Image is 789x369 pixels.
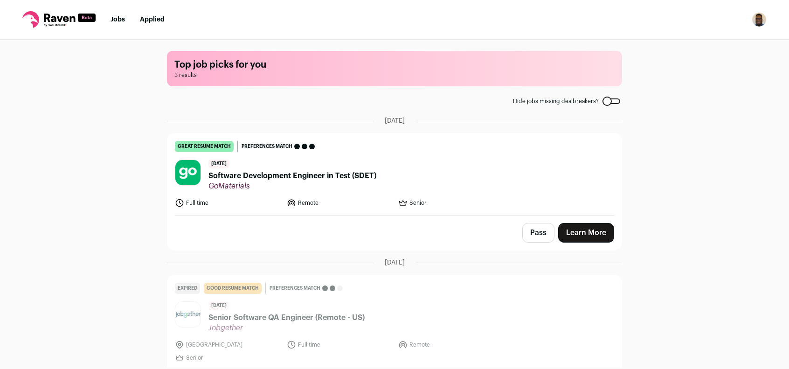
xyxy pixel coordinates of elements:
[208,160,229,168] span: [DATE]
[208,170,376,181] span: Software Development Engineer in Test (SDET)
[175,311,201,317] img: 2f0507b7b970e2aa8dbb0a678288a59332fe383c5938d70ab71b04b158010895.jpg
[175,198,281,208] li: Full time
[140,16,165,23] a: Applied
[174,71,615,79] span: 3 results
[270,284,320,293] span: Preferences match
[111,16,125,23] a: Jobs
[208,181,376,191] span: GoMaterials
[175,353,281,362] li: Senior
[287,340,393,349] li: Full time
[242,142,292,151] span: Preferences match
[175,141,234,152] div: great resume match
[204,283,262,294] div: good resume match
[398,198,505,208] li: Senior
[174,58,615,71] h1: Top job picks for you
[385,258,405,267] span: [DATE]
[208,323,365,333] span: Jobgether
[175,283,200,294] div: Expired
[752,12,767,27] img: 9085589-medium_jpg
[208,301,229,310] span: [DATE]
[558,223,614,243] a: Learn More
[208,312,365,323] span: Senior Software QA Engineer (Remote - US)
[398,340,505,349] li: Remote
[385,116,405,125] span: [DATE]
[175,160,201,185] img: f2999d31bab9a8176be3c80d041391a47a523c4b97477e66fbeda99eb70ced09.jpg
[167,133,622,215] a: great resume match Preferences match [DATE] Software Development Engineer in Test (SDET) GoMateri...
[522,223,554,243] button: Pass
[752,12,767,27] button: Open dropdown
[287,198,393,208] li: Remote
[175,340,281,349] li: [GEOGRAPHIC_DATA]
[513,97,599,105] span: Hide jobs missing dealbreakers?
